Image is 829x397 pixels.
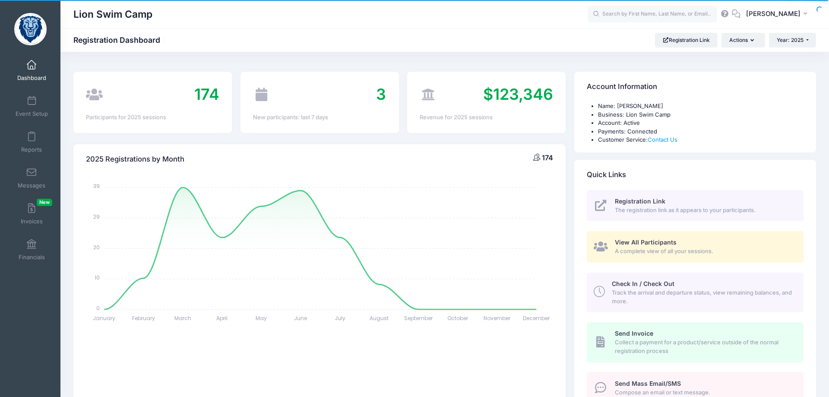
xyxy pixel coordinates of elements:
[37,199,52,206] span: New
[615,206,794,215] span: The registration link as it appears to your participants.
[587,231,804,263] a: View All Participants A complete view of all your sessions.
[598,111,804,119] li: Business: Lion Swim Camp
[587,322,804,362] a: Send Invoice Collect a payment for a product/service outside of the normal registration process
[11,235,52,265] a: Financials
[16,110,48,118] span: Event Setup
[721,33,765,48] button: Actions
[18,182,45,189] span: Messages
[612,280,674,287] span: Check In / Check Out
[655,33,718,48] a: Registration Link
[598,119,804,127] li: Account: Active
[11,199,52,229] a: InvoicesNew
[335,314,345,322] tspan: July
[253,113,386,122] div: New participants: last 7 days
[94,243,100,251] tspan: 20
[598,127,804,136] li: Payments: Connected
[598,102,804,111] li: Name: [PERSON_NAME]
[256,314,267,322] tspan: May
[94,182,100,190] tspan: 39
[376,85,386,104] span: 3
[542,153,553,162] span: 174
[587,190,804,222] a: Registration Link The registration link as it appears to your participants.
[174,314,191,322] tspan: March
[448,314,469,322] tspan: October
[294,314,307,322] tspan: June
[523,314,551,322] tspan: December
[14,13,47,45] img: Lion Swim Camp
[370,314,389,322] tspan: August
[598,136,804,144] li: Customer Service:
[615,330,653,337] span: Send Invoice
[11,91,52,121] a: Event Setup
[777,37,804,43] span: Year: 2025
[194,85,219,104] span: 174
[588,6,717,23] input: Search by First Name, Last Name, or Email...
[21,146,42,153] span: Reports
[420,113,553,122] div: Revenue for 2025 sessions
[17,74,46,82] span: Dashboard
[86,113,219,122] div: Participants for 2025 sessions
[587,273,804,312] a: Check In / Check Out Track the arrival and departure status, view remaining balances, and more.
[484,314,511,322] tspan: November
[587,162,626,187] h4: Quick Links
[615,238,677,246] span: View All Participants
[746,9,801,19] span: [PERSON_NAME]
[769,33,816,48] button: Year: 2025
[615,197,665,205] span: Registration Link
[93,314,116,322] tspan: January
[73,4,152,24] h1: Lion Swim Camp
[615,247,794,256] span: A complete view of all your sessions.
[740,4,816,24] button: [PERSON_NAME]
[21,218,43,225] span: Invoices
[97,304,100,311] tspan: 0
[615,338,794,355] span: Collect a payment for a product/service outside of the normal registration process
[405,314,433,322] tspan: September
[615,388,794,397] span: Compose an email or text message.
[19,254,45,261] span: Financials
[612,289,794,305] span: Track the arrival and departure status, view remaining balances, and more.
[483,85,553,104] span: $123,346
[11,163,52,193] a: Messages
[648,136,677,143] a: Contact Us
[95,274,100,281] tspan: 10
[587,75,657,99] h4: Account Information
[73,35,168,44] h1: Registration Dashboard
[132,314,155,322] tspan: February
[86,147,184,172] h4: 2025 Registrations by Month
[11,127,52,157] a: Reports
[11,55,52,86] a: Dashboard
[615,380,681,387] span: Send Mass Email/SMS
[217,314,228,322] tspan: April
[94,213,100,220] tspan: 29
